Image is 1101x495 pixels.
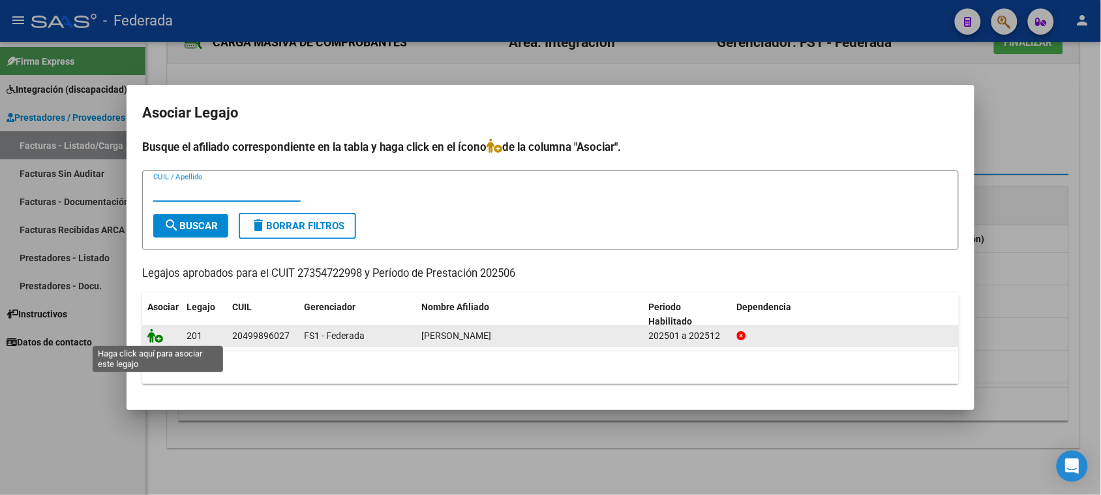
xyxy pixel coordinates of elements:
[304,302,355,312] span: Gerenciador
[644,293,732,336] datatable-header-cell: Periodo Habilitado
[421,330,491,341] span: BLANDINI SANTINO AGUSTIN
[737,302,792,312] span: Dependencia
[142,266,959,282] p: Legajos aprobados para el CUIT 27354722998 y Período de Prestación 202506
[181,293,227,336] datatable-header-cell: Legajo
[142,101,959,125] h2: Asociar Legajo
[250,220,344,232] span: Borrar Filtros
[142,293,181,336] datatable-header-cell: Asociar
[732,293,959,336] datatable-header-cell: Dependencia
[1057,451,1088,482] div: Open Intercom Messenger
[421,302,489,312] span: Nombre Afiliado
[232,302,252,312] span: CUIL
[142,138,959,155] h4: Busque el afiliado correspondiente en la tabla y haga click en el ícono de la columna "Asociar".
[299,293,416,336] datatable-header-cell: Gerenciador
[153,214,228,238] button: Buscar
[649,328,727,343] div: 202501 a 202512
[164,220,218,232] span: Buscar
[187,330,202,341] span: 201
[304,330,365,341] span: FS1 - Federada
[416,293,644,336] datatable-header-cell: Nombre Afiliado
[164,217,179,233] mat-icon: search
[232,328,290,343] div: 20499896027
[239,213,356,239] button: Borrar Filtros
[649,302,693,327] span: Periodo Habilitado
[187,302,215,312] span: Legajo
[147,302,179,312] span: Asociar
[227,293,299,336] datatable-header-cell: CUIL
[250,217,266,233] mat-icon: delete
[142,351,959,384] div: 1 registros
